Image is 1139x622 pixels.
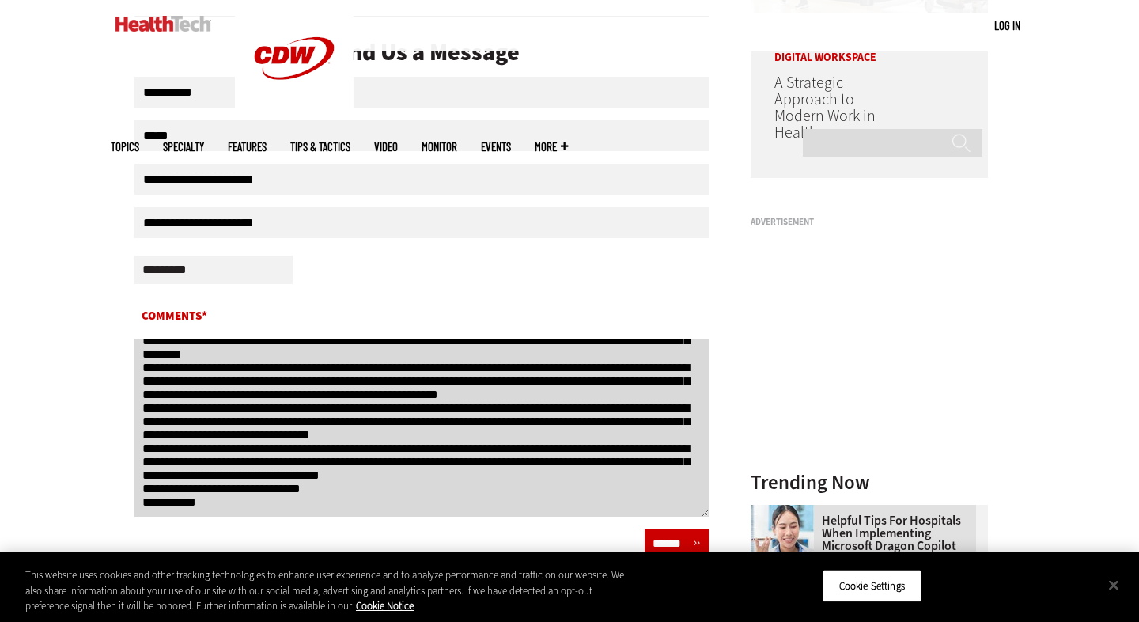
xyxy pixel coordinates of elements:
span: Specialty [163,141,204,153]
button: Close [1096,567,1131,602]
a: Log in [994,18,1020,32]
a: More information about your privacy [356,599,414,613]
a: Features [228,141,267,153]
a: Events [481,141,511,153]
a: CDW [235,104,354,121]
label: Comments* [134,306,709,332]
img: Doctor using phone to dictate to tablet [751,505,814,568]
div: User menu [994,17,1020,34]
a: Doctor using phone to dictate to tablet [751,505,822,518]
span: More [535,141,568,153]
a: Tips & Tactics [290,141,350,153]
a: Helpful Tips for Hospitals When Implementing Microsoft Dragon Copilot [751,514,978,552]
div: This website uses cookies and other tracking technologies to enhance user experience and to analy... [25,567,626,614]
button: Cookie Settings [823,569,921,602]
span: Topics [111,141,139,153]
a: Video [374,141,398,153]
h3: Trending Now [751,472,988,492]
a: MonITor [422,141,457,153]
iframe: advertisement [751,233,988,430]
h3: Advertisement [751,218,988,226]
img: Home [115,16,211,32]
